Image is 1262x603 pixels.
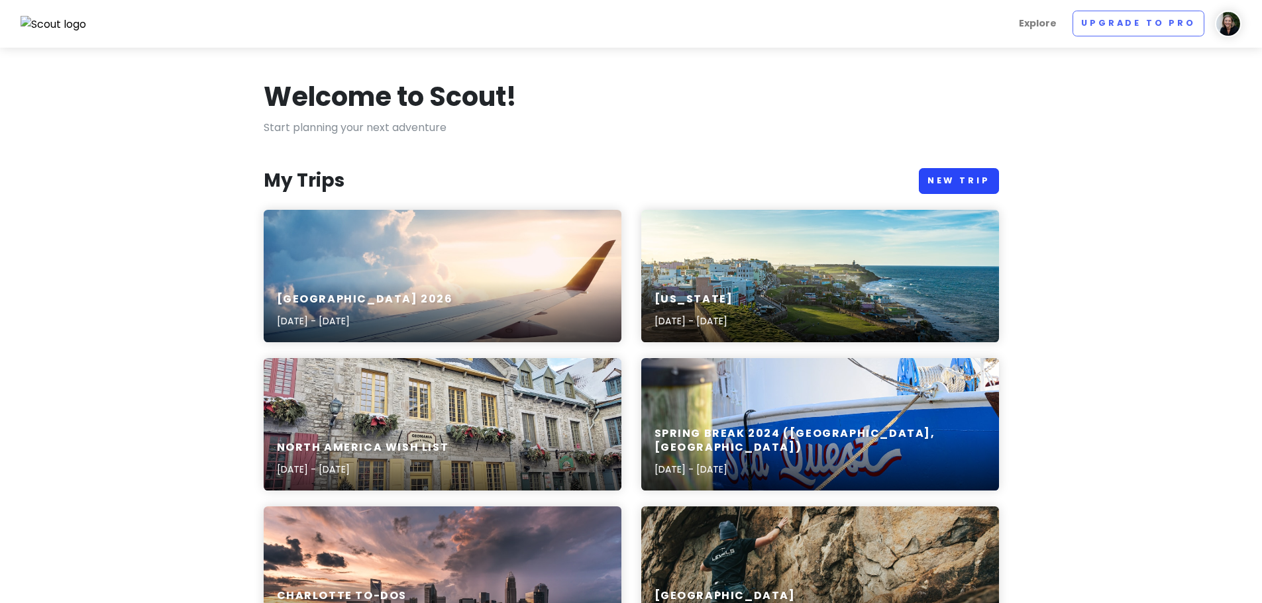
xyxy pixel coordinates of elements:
h6: Charlotte To-Dos [277,589,407,603]
img: User profile [1215,11,1241,37]
p: [DATE] - [DATE] [655,314,733,328]
p: [DATE] - [DATE] [655,462,986,477]
h3: My Trips [264,169,344,193]
h6: Spring Break 2024 ([GEOGRAPHIC_DATA], [GEOGRAPHIC_DATA]) [655,427,986,455]
a: Upgrade to Pro [1073,11,1204,36]
h6: [US_STATE] [655,293,733,306]
h6: [GEOGRAPHIC_DATA] 2026 [277,293,453,306]
a: New Trip [919,168,999,194]
p: Start planning your next adventure [264,119,999,136]
a: a blue and white boat docked at a dockSpring Break 2024 ([GEOGRAPHIC_DATA], [GEOGRAPHIC_DATA])[DA... [641,358,999,490]
h6: North America Wish List [277,441,449,455]
img: Scout logo [21,16,87,33]
a: Explore [1014,11,1062,36]
h1: Welcome to Scout! [264,79,517,114]
a: city near body of water during daytime[US_STATE][DATE] - [DATE] [641,210,999,342]
p: [DATE] - [DATE] [277,314,453,328]
a: brown concrete building with green plants on the window during daytimeNorth America Wish List[DAT... [264,358,621,490]
p: [DATE] - [DATE] [277,462,449,477]
a: aerial photography of airliner[GEOGRAPHIC_DATA] 2026[DATE] - [DATE] [264,210,621,342]
h6: [GEOGRAPHIC_DATA] [655,589,796,603]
